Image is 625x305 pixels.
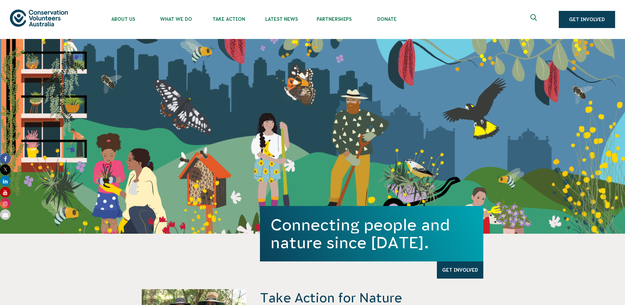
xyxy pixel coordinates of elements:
[10,10,68,26] img: logo.svg
[270,216,473,252] h1: Connecting people and nature since [DATE].
[530,14,539,25] span: Expand search box
[308,17,360,22] span: Partnerships
[202,17,255,22] span: Take Action
[97,17,150,22] span: About Us
[255,17,308,22] span: Latest News
[559,11,615,28] a: Get Involved
[437,261,483,279] a: Get Involved
[360,17,413,22] span: Donate
[526,12,542,27] button: Expand search box Close search box
[150,17,202,22] span: What We Do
